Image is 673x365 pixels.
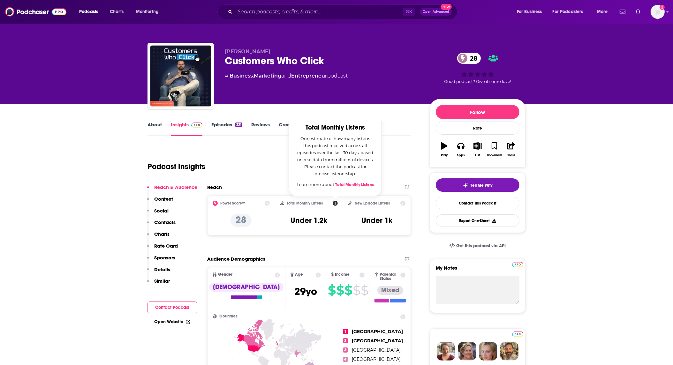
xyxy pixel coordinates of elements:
[154,196,173,202] p: Content
[5,6,66,18] img: Podchaser - Follow, Share and Rate Podcasts
[651,5,665,19] img: User Profile
[380,272,399,281] span: Parental Status
[479,342,497,361] img: Jules Profile
[147,208,169,220] button: Social
[154,266,170,272] p: Details
[207,184,222,190] h2: Reach
[597,7,608,16] span: More
[352,329,403,334] span: [GEOGRAPHIC_DATA]
[225,48,270,55] span: [PERSON_NAME]
[171,122,202,136] a: InsightsPodchaser Pro
[154,243,178,249] p: Rate Card
[475,153,480,157] div: List
[457,153,465,157] div: Apps
[436,138,452,161] button: Play
[231,214,252,227] p: 28
[617,6,628,17] a: Show notifications dropdown
[503,138,519,161] button: Share
[352,338,403,344] span: [GEOGRAPHIC_DATA]
[469,138,486,161] button: List
[191,123,202,128] img: Podchaser Pro
[297,135,374,177] p: Our estimate of how many listens this podcast received across all episodes over the last 30 days,...
[209,283,284,292] div: [DEMOGRAPHIC_DATA]
[336,285,344,295] span: $
[403,8,415,16] span: ⌘ K
[154,219,176,225] p: Contacts
[223,4,464,19] div: Search podcasts, credits, & more...
[436,178,519,192] button: tell me why sparkleTell Me Why
[291,216,327,225] h3: Under 1.2k
[279,122,295,136] a: Credits
[512,262,523,267] img: Podchaser Pro
[154,208,169,214] p: Social
[486,138,503,161] button: Bookmark
[507,153,515,157] div: Share
[291,73,327,79] a: Entrepreneur
[344,285,352,295] span: $
[355,201,390,205] h2: New Episode Listens
[147,255,175,266] button: Sponsors
[147,162,205,171] h1: Podcast Insights
[110,7,124,16] span: Charts
[553,7,583,16] span: For Podcasters
[251,122,270,136] a: Reviews
[79,7,98,16] span: Podcasts
[660,5,665,10] svg: Add a profile image
[211,122,242,136] a: Episodes331
[219,314,238,318] span: Countries
[254,73,281,79] a: Marketing
[436,214,519,227] button: Export One-Sheet
[512,331,523,337] img: Podchaser Pro
[106,7,127,17] a: Charts
[512,331,523,337] a: Pro website
[352,347,401,353] span: [GEOGRAPHIC_DATA]
[452,138,469,161] button: Apps
[287,201,323,205] h2: Total Monthly Listens
[352,356,401,362] span: [GEOGRAPHIC_DATA]
[335,272,350,277] span: Income
[464,53,481,64] span: 28
[487,153,502,157] div: Bookmark
[147,184,197,196] button: Reach & Audience
[294,285,317,298] span: 29 yo
[147,278,170,290] button: Similar
[132,7,167,17] button: open menu
[253,73,254,79] span: ,
[457,53,481,64] a: 28
[512,7,550,17] button: open menu
[328,285,336,295] span: $
[420,8,452,16] button: Open AdvancedNew
[235,7,403,17] input: Search podcasts, credits, & more...
[500,342,518,361] img: Jon Profile
[149,44,213,108] img: Customers Who Click
[225,72,348,80] div: A podcast
[458,342,476,361] img: Barbara Profile
[295,272,303,277] span: Age
[207,256,265,262] h2: Audience Demographics
[297,181,374,188] p: Learn more about
[343,329,348,334] span: 1
[361,285,368,295] span: $
[343,338,348,343] span: 2
[154,255,175,261] p: Sponsors
[147,196,173,208] button: Content
[548,7,593,17] button: open menu
[147,243,178,255] button: Rate Card
[136,7,159,16] span: Monitoring
[147,122,162,136] a: About
[651,5,665,19] span: Logged in as jennevievef
[471,183,493,188] span: Tell Me Why
[335,182,374,187] a: Total Monthly Listens
[147,231,170,243] button: Charts
[154,231,170,237] p: Charts
[651,5,665,19] button: Show profile menu
[456,243,506,249] span: Get this podcast via API
[593,7,616,17] button: open menu
[154,278,170,284] p: Similar
[633,6,643,17] a: Show notifications dropdown
[154,319,190,324] a: Open Website
[220,201,245,205] h2: Power Score™
[154,184,197,190] p: Reach & Audience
